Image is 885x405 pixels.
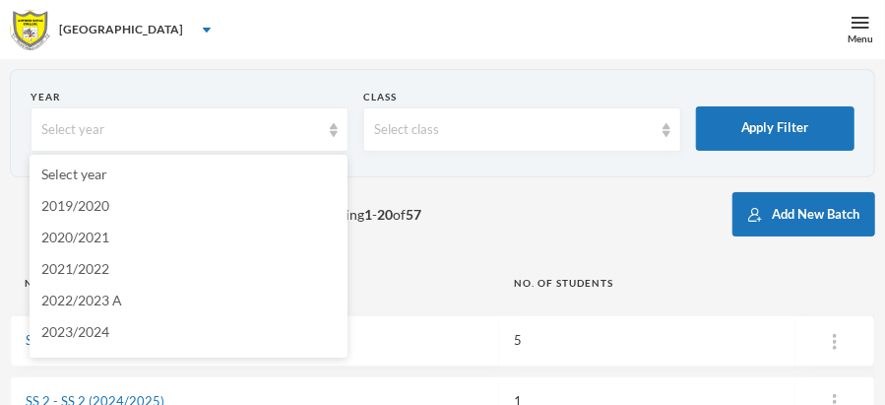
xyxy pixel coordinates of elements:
button: Add New Batch [732,192,875,236]
button: Apply Filter [696,106,854,151]
td: 5 [499,315,795,367]
span: 2023/2024 [41,323,109,340]
div: Select class [374,120,653,140]
span: 2022/2023 A [41,292,122,308]
div: Year [31,90,348,104]
div: Select year [41,120,320,140]
img: ... [833,334,837,350]
b: 57 [406,206,421,223]
span: 2019/2020 [41,197,109,214]
div: [GEOGRAPHIC_DATA] [59,21,183,38]
span: Select year [41,166,107,182]
span: Listing - of [324,204,421,225]
b: 20 [377,206,393,223]
span: 2024/2025 [41,355,109,371]
th: No. of students [499,261,795,305]
b: 1 [364,206,372,223]
span: 2020/2021 [41,229,109,245]
div: Menu [848,32,873,46]
div: Class [363,90,681,104]
span: 2021/2022 [41,260,109,277]
th: Name [10,261,499,305]
img: logo [11,11,50,50]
